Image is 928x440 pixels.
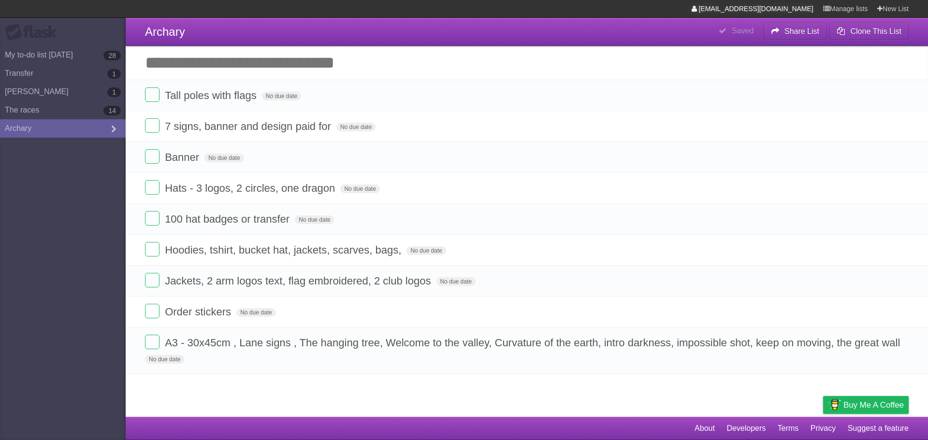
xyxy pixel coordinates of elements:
b: 28 [103,51,121,60]
b: 1 [107,87,121,97]
span: 7 signs, banner and design paid for [165,120,333,132]
label: Done [145,211,159,226]
span: No due date [262,92,301,100]
span: No due date [295,215,334,224]
span: No due date [145,355,184,364]
b: Share List [784,27,819,35]
label: Done [145,180,159,195]
div: Flask [5,24,63,41]
img: Buy me a coffee [828,397,841,413]
span: Hats - 3 logos, 2 circles, one dragon [165,182,337,194]
span: No due date [336,123,376,131]
a: Terms [778,419,799,438]
label: Done [145,273,159,287]
span: 100 hat badges or transfer [165,213,292,225]
span: No due date [236,308,275,317]
label: Done [145,87,159,102]
a: Suggest a feature [848,419,909,438]
a: Privacy [811,419,836,438]
span: Hoodies, tshirt, bucket hat, jackets, scarves, bags, [165,244,404,256]
span: Order stickers [165,306,233,318]
span: A3 - 30x45cm , Lane signs , The hanging tree, Welcome to the valley, Curvature of the earth, intr... [165,337,902,349]
span: No due date [436,277,476,286]
span: Tall poles with flags [165,89,259,101]
span: Buy me a coffee [843,397,904,413]
b: 14 [103,106,121,115]
a: Developers [726,419,766,438]
label: Done [145,118,159,133]
span: Archary [145,25,185,38]
a: About [695,419,715,438]
label: Done [145,335,159,349]
span: No due date [204,154,244,162]
label: Done [145,304,159,318]
label: Done [145,149,159,164]
span: No due date [406,246,446,255]
b: Saved [732,27,754,35]
b: Clone This List [850,27,901,35]
a: Buy me a coffee [823,396,909,414]
button: Clone This List [829,23,909,40]
button: Share List [763,23,827,40]
span: Banner [165,151,202,163]
label: Done [145,242,159,256]
span: No due date [340,185,379,193]
span: Jackets, 2 arm logos text, flag embroidered, 2 club logos [165,275,433,287]
b: 1 [107,69,121,79]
